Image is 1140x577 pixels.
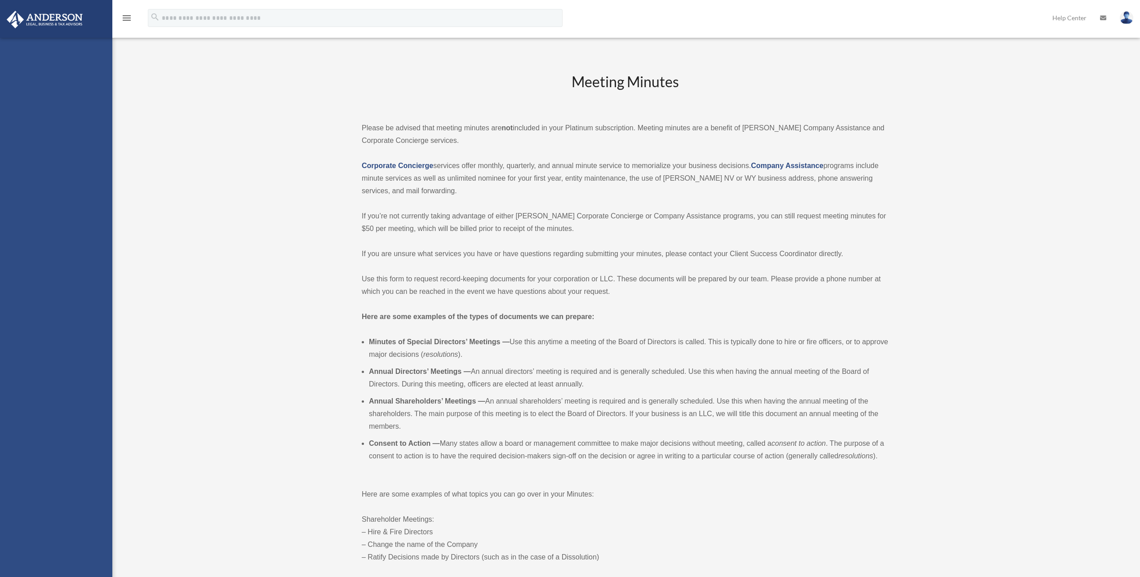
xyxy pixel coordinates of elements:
[772,439,805,447] em: consent to
[362,273,888,298] p: Use this form to request record-keeping documents for your corporation or LLC. These documents wi...
[362,210,888,235] p: If you’re not currently taking advantage of either [PERSON_NAME] Corporate Concierge or Company A...
[362,488,888,501] p: Here are some examples of what topics you can go over in your Minutes:
[121,16,132,23] a: menu
[751,162,823,169] a: Company Assistance
[362,248,888,260] p: If you are unsure what services you have or have questions regarding submitting your minutes, ple...
[838,452,873,460] em: resolutions
[369,437,888,462] li: Many states allow a board or management committee to make major decisions without meeting, called...
[1120,11,1133,24] img: User Pic
[369,336,888,361] li: Use this anytime a meeting of the Board of Directors is called. This is typically done to hire or...
[362,162,433,169] a: Corporate Concierge
[362,122,888,147] p: Please be advised that meeting minutes are included in your Platinum subscription. Meeting minute...
[369,368,471,375] b: Annual Directors’ Meetings —
[362,513,888,564] p: Shareholder Meetings: – Hire & Fire Directors – Change the name of the Company – Ratify Decisions...
[362,160,888,197] p: services offer monthly, quarterly, and annual minute service to memorialize your business decisio...
[121,13,132,23] i: menu
[150,12,160,22] i: search
[501,124,513,132] strong: not
[369,365,888,391] li: An annual directors’ meeting is required and is generally scheduled. Use this when having the ann...
[807,439,826,447] em: action
[423,351,458,358] em: resolutions
[369,397,485,405] b: Annual Shareholders’ Meetings —
[369,338,510,346] b: Minutes of Special Directors’ Meetings —
[4,11,85,28] img: Anderson Advisors Platinum Portal
[362,72,888,109] h2: Meeting Minutes
[362,313,594,320] strong: Here are some examples of the types of documents we can prepare:
[369,439,440,447] b: Consent to Action —
[369,395,888,433] li: An annual shareholders’ meeting is required and is generally scheduled. Use this when having the ...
